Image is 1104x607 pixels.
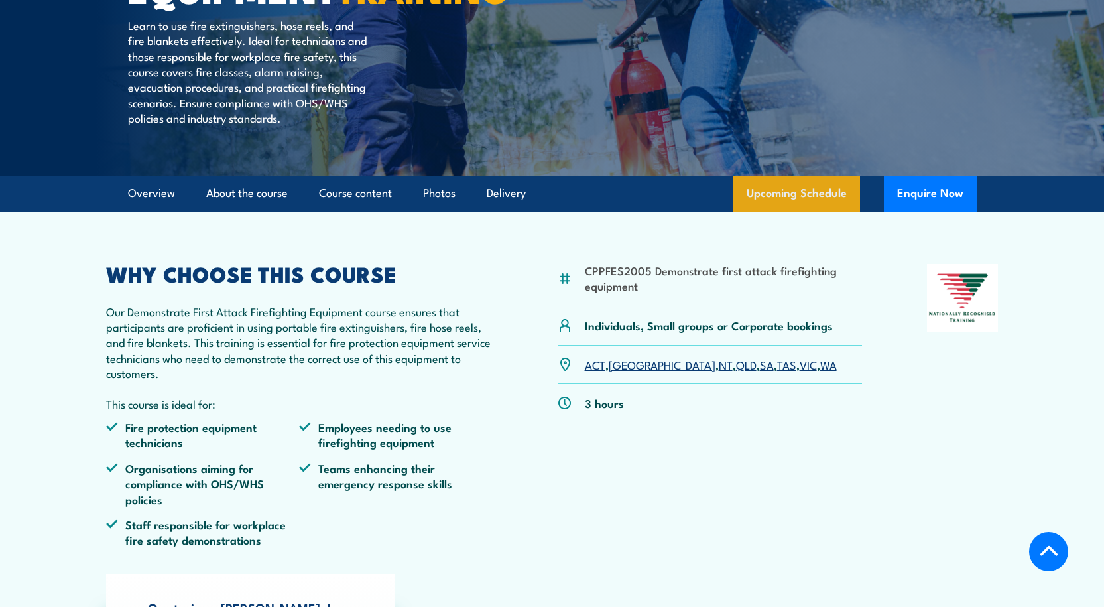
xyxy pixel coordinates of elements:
[106,517,300,548] li: Staff responsible for workplace fire safety demonstrations
[884,176,977,212] button: Enquire Now
[927,264,999,332] img: Nationally Recognised Training logo.
[106,304,493,381] p: Our Demonstrate First Attack Firefighting Equipment course ensures that participants are proficie...
[719,356,733,372] a: NT
[106,460,300,507] li: Organisations aiming for compliance with OHS/WHS policies
[820,356,837,372] a: WA
[106,419,300,450] li: Fire protection equipment technicians
[736,356,757,372] a: QLD
[128,176,175,211] a: Overview
[585,318,833,333] p: Individuals, Small groups or Corporate bookings
[609,356,715,372] a: [GEOGRAPHIC_DATA]
[733,176,860,212] a: Upcoming Schedule
[487,176,526,211] a: Delivery
[106,264,493,283] h2: WHY CHOOSE THIS COURSE
[423,176,456,211] a: Photos
[299,419,493,450] li: Employees needing to use firefighting equipment
[206,176,288,211] a: About the course
[760,356,774,372] a: SA
[128,17,370,126] p: Learn to use fire extinguishers, hose reels, and fire blankets effectively. Ideal for technicians...
[800,356,817,372] a: VIC
[585,356,605,372] a: ACT
[777,356,796,372] a: TAS
[585,357,837,372] p: , , , , , , ,
[299,460,493,507] li: Teams enhancing their emergency response skills
[319,176,392,211] a: Course content
[585,263,863,294] li: CPPFES2005 Demonstrate first attack firefighting equipment
[106,396,493,411] p: This course is ideal for:
[585,395,624,411] p: 3 hours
